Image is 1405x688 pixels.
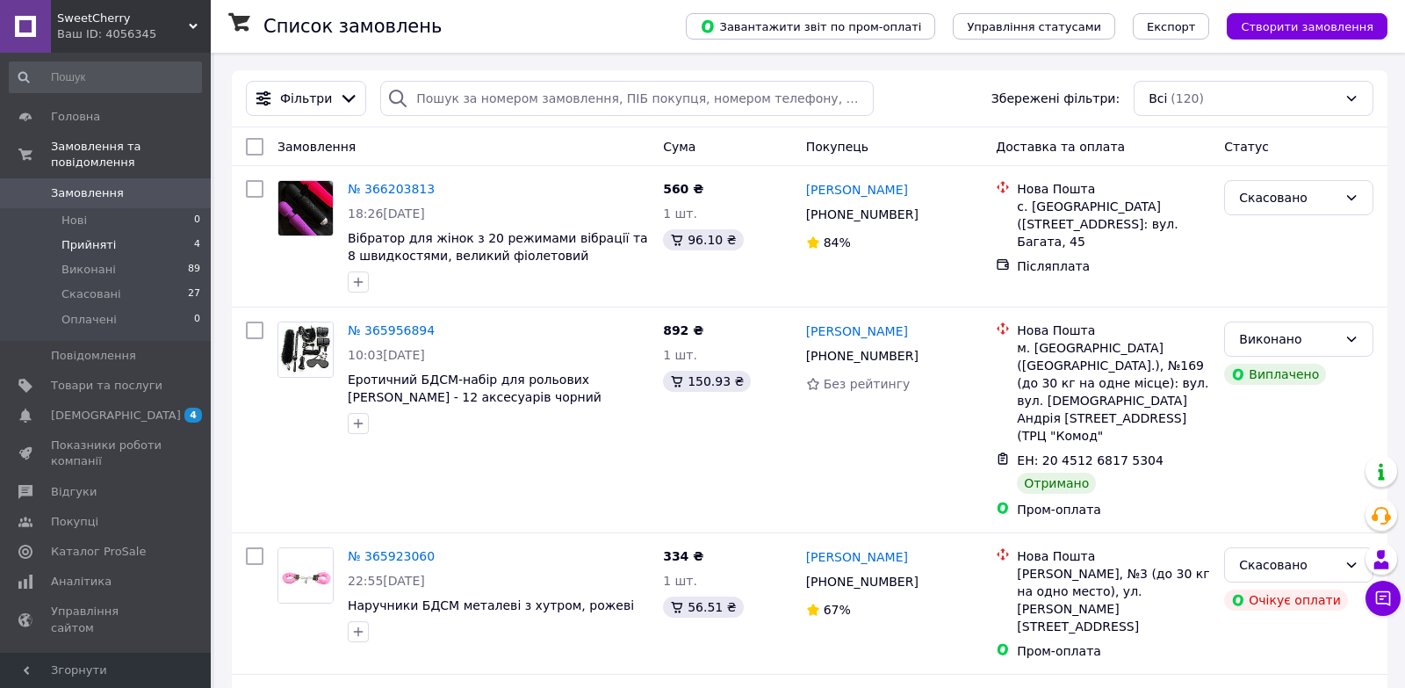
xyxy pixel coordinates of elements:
[663,597,743,618] div: 56.51 ₴
[1017,198,1210,250] div: с. [GEOGRAPHIC_DATA] ([STREET_ADDRESS]: вул. Багата, 45
[1017,547,1210,565] div: Нова Пошта
[194,213,200,228] span: 0
[663,206,697,221] span: 1 шт.
[1239,188,1337,207] div: Скасовано
[51,650,162,682] span: Гаманець компанії
[1017,453,1164,467] span: ЕН: 20 4512 6817 5304
[996,140,1125,154] span: Доставка та оплата
[277,322,334,378] a: Фото товару
[663,140,695,154] span: Cума
[1239,330,1337,349] div: Виконано
[1224,590,1348,611] div: Очікує оплати
[348,348,425,362] span: 10:03[DATE]
[348,323,435,337] a: № 365956894
[803,569,922,594] div: [PHONE_NUMBER]
[348,598,634,612] a: Наручники БДСМ металеві з хутром, рожеві
[61,237,116,253] span: Прийняті
[188,262,200,278] span: 89
[194,312,200,328] span: 0
[1224,364,1326,385] div: Виплачено
[51,438,162,469] span: Показники роботи компанії
[51,109,100,125] span: Головна
[1133,13,1210,40] button: Експорт
[803,344,922,368] div: [PHONE_NUMBER]
[663,348,697,362] span: 1 шт.
[663,323,703,337] span: 892 ₴
[348,182,435,196] a: № 366203813
[348,231,648,280] a: Вібратор для жінок з 20 режимами вібрації та 8 швидкостями, великий фіолетовий стимулятор клітора
[1149,90,1167,107] span: Всі
[277,180,334,236] a: Фото товару
[953,13,1115,40] button: Управління статусами
[51,604,162,635] span: Управління сайтом
[348,574,425,588] span: 22:55[DATE]
[51,348,136,364] span: Повідомлення
[806,548,908,566] a: [PERSON_NAME]
[806,322,908,340] a: [PERSON_NAME]
[278,181,333,235] img: Фото товару
[1224,140,1269,154] span: Статус
[1017,322,1210,339] div: Нова Пошта
[1241,20,1373,33] span: Створити замовлення
[348,549,435,563] a: № 365923060
[1017,257,1210,275] div: Післяплата
[279,322,333,377] img: Фото товару
[51,484,97,500] span: Відгуки
[57,11,189,26] span: SweetCherry
[51,544,146,560] span: Каталог ProSale
[51,574,112,590] span: Аналітика
[194,237,200,253] span: 4
[806,140,868,154] span: Покупець
[1017,339,1210,445] div: м. [GEOGRAPHIC_DATA] ([GEOGRAPHIC_DATA].), №169 (до 30 кг на одне місце): вул. вул. [DEMOGRAPHIC_...
[61,262,116,278] span: Виконані
[1365,581,1401,616] button: Чат з покупцем
[700,18,921,34] span: Завантажити звіт по пром-оплаті
[824,377,911,391] span: Без рейтингу
[803,202,922,227] div: [PHONE_NUMBER]
[51,514,98,530] span: Покупці
[663,229,743,250] div: 96.10 ₴
[348,206,425,221] span: 18:26[DATE]
[1147,20,1196,33] span: Експорт
[51,139,211,170] span: Замовлення та повідомлення
[277,547,334,604] a: Фото товару
[1209,18,1387,33] a: Створити замовлення
[1017,473,1096,494] div: Отримано
[1017,565,1210,635] div: [PERSON_NAME], №3 (до 30 кг на одно место), ул. [PERSON_NAME][STREET_ADDRESS]
[280,90,332,107] span: Фільтри
[1017,180,1210,198] div: Нова Пошта
[967,20,1101,33] span: Управління статусами
[991,90,1120,107] span: Збережені фільтри:
[277,140,356,154] span: Замовлення
[188,286,200,302] span: 27
[663,182,703,196] span: 560 ₴
[184,408,202,423] span: 4
[51,408,181,424] span: [DEMOGRAPHIC_DATA]
[806,181,908,199] a: [PERSON_NAME]
[57,26,211,42] div: Ваш ID: 4056345
[9,62,202,93] input: Пошук
[61,213,87,228] span: Нові
[686,13,935,40] button: Завантажити звіт по пром-оплаті
[824,603,851,617] span: 67%
[51,378,162,394] span: Товари та послуги
[278,548,333,603] img: Фото товару
[263,16,442,37] h1: Список замовлень
[1017,501,1210,518] div: Пром-оплата
[51,185,124,201] span: Замовлення
[824,235,851,250] span: 84%
[61,286,121,302] span: Скасовані
[1017,642,1210,660] div: Пром-оплата
[348,373,602,404] a: Еротичний БДСМ-набір для рольових [PERSON_NAME] - 12 аксесуарів чорний
[1171,91,1204,105] span: (120)
[663,574,697,588] span: 1 шт.
[61,312,117,328] span: Оплачені
[1227,13,1387,40] button: Створити замовлення
[663,371,751,392] div: 150.93 ₴
[663,549,703,563] span: 334 ₴
[380,81,874,116] input: Пошук за номером замовлення, ПІБ покупця, номером телефону, Email, номером накладної
[1239,555,1337,575] div: Скасовано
